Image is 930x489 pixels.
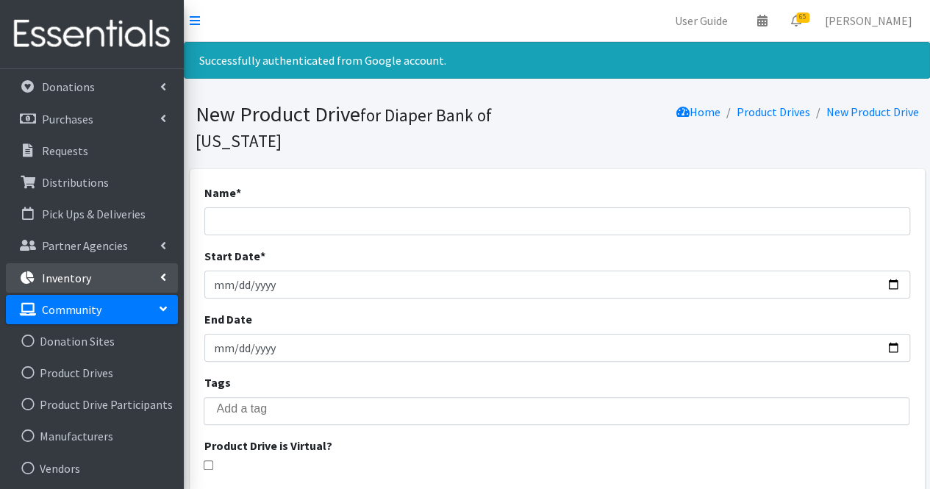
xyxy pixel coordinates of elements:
a: Inventory [6,263,178,293]
label: Tags [204,374,231,391]
a: Partner Agencies [6,231,178,260]
a: Product Drives [737,104,810,119]
p: Community [42,302,101,317]
div: Successfully authenticated from Google account. [184,42,930,79]
p: Inventory [42,271,91,285]
img: HumanEssentials [6,10,178,59]
label: Product Drive is Virtual? [204,437,332,454]
a: Donation Sites [6,326,178,356]
a: [PERSON_NAME] [813,6,924,35]
a: Purchases [6,104,178,134]
a: Product Drive Participants [6,390,178,419]
a: Vendors [6,454,178,483]
p: Partner Agencies [42,238,128,253]
abbr: required [260,249,265,263]
label: Start Date [204,247,265,265]
a: Pick Ups & Deliveries [6,199,178,229]
h1: New Product Drive [196,101,552,152]
a: Manufacturers [6,421,178,451]
label: Name [204,184,241,201]
a: Distributions [6,168,178,197]
label: End Date [204,310,252,328]
a: Requests [6,136,178,165]
p: Purchases [42,112,93,126]
a: 65 [779,6,813,35]
p: Requests [42,143,88,158]
a: Product Drives [6,358,178,388]
abbr: required [236,185,241,200]
p: Distributions [42,175,109,190]
a: Community [6,295,178,324]
small: for Diaper Bank of [US_STATE] [196,104,492,151]
a: Home [676,104,720,119]
p: Donations [42,79,95,94]
a: Donations [6,72,178,101]
a: New Product Drive [826,104,919,119]
input: Add a tag [217,402,918,415]
a: User Guide [663,6,740,35]
p: Pick Ups & Deliveries [42,207,146,221]
span: 65 [796,13,809,23]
